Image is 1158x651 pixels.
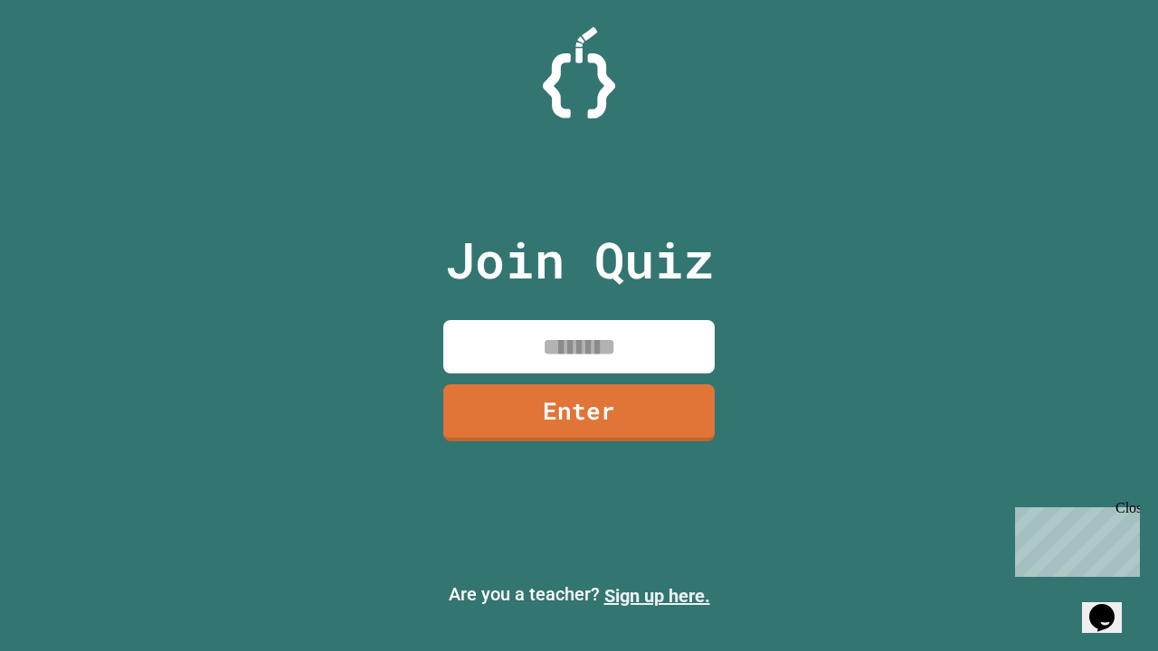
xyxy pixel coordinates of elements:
img: Logo.svg [543,27,615,118]
iframe: chat widget [1008,500,1140,577]
iframe: chat widget [1082,579,1140,633]
div: Chat with us now!Close [7,7,125,115]
p: Join Quiz [445,222,714,297]
p: Are you a teacher? [14,580,1144,609]
a: Enter [443,384,715,441]
a: Sign up here. [604,585,710,607]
